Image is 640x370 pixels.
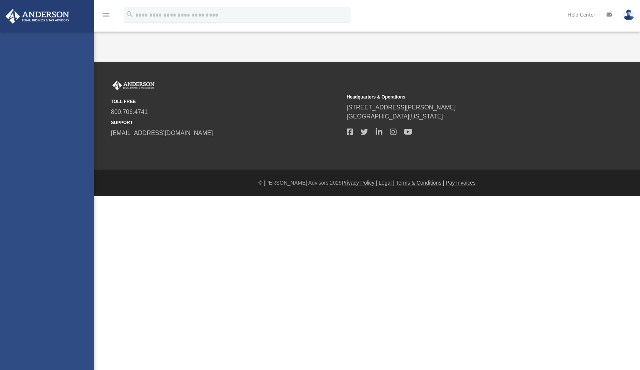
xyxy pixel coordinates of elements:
[623,9,634,20] img: User Pic
[342,180,378,186] a: Privacy Policy |
[111,80,156,90] img: Anderson Advisors Platinum Portal
[347,113,443,120] a: [GEOGRAPHIC_DATA][US_STATE]
[94,179,640,187] div: © [PERSON_NAME] Advisors 2025
[111,130,213,136] a: [EMAIL_ADDRESS][DOMAIN_NAME]
[3,9,71,24] img: Anderson Advisors Platinum Portal
[102,11,111,20] i: menu
[379,180,394,186] a: Legal |
[111,119,341,126] small: SUPPORT
[347,94,577,100] small: Headquarters & Operations
[446,180,475,186] a: Pay Invoices
[102,14,111,20] a: menu
[111,109,148,115] a: 800.706.4741
[347,104,456,111] a: [STREET_ADDRESS][PERSON_NAME]
[396,180,444,186] a: Terms & Conditions |
[126,10,134,18] i: search
[111,98,341,105] small: TOLL FREE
